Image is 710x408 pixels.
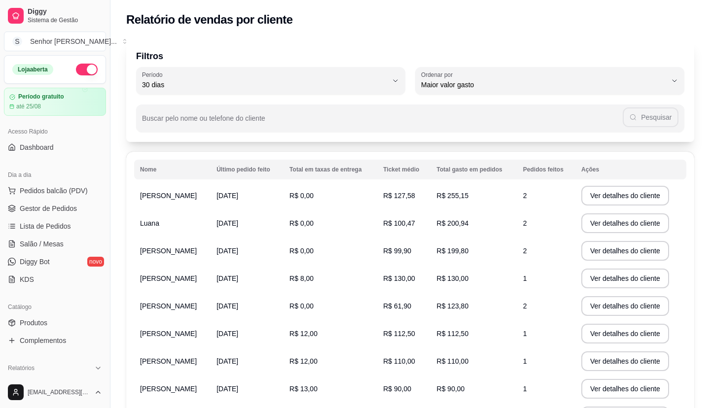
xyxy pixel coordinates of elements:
[140,330,197,338] span: [PERSON_NAME]
[4,333,106,348] a: Complementos
[20,204,77,213] span: Gestor de Pedidos
[581,296,669,316] button: Ver detalhes do cliente
[581,379,669,399] button: Ver detalhes do cliente
[289,219,314,227] span: R$ 0,00
[12,64,53,75] div: Loja aberta
[289,385,318,393] span: R$ 13,00
[581,351,669,371] button: Ver detalhes do cliente
[216,192,238,200] span: [DATE]
[383,274,415,282] span: R$ 130,00
[289,330,318,338] span: R$ 12,00
[523,247,527,255] span: 2
[437,385,465,393] span: R$ 90,00
[76,64,98,75] button: Alterar Status
[289,192,314,200] span: R$ 0,00
[216,274,238,282] span: [DATE]
[4,201,106,216] a: Gestor de Pedidos
[4,315,106,331] a: Produtos
[437,247,469,255] span: R$ 199,80
[20,318,47,328] span: Produtos
[140,192,197,200] span: [PERSON_NAME]
[134,160,211,179] th: Nome
[415,67,684,95] button: Ordenar porMaior valor gasto
[216,330,238,338] span: [DATE]
[517,160,575,179] th: Pedidos feitos
[142,70,166,79] label: Período
[383,330,415,338] span: R$ 112,50
[16,102,41,110] article: até 25/08
[289,357,318,365] span: R$ 12,00
[136,67,405,95] button: Período30 dias
[383,357,415,365] span: R$ 110,00
[20,336,66,345] span: Complementos
[377,160,430,179] th: Ticket médio
[4,218,106,234] a: Lista de Pedidos
[126,12,293,28] h2: Relatório de vendas por cliente
[284,160,377,179] th: Total em taxas de entrega
[216,247,238,255] span: [DATE]
[437,192,469,200] span: R$ 255,15
[4,139,106,155] a: Dashboard
[8,364,35,372] span: Relatórios
[18,93,64,101] article: Período gratuito
[4,183,106,199] button: Pedidos balcão (PDV)
[28,7,102,16] span: Diggy
[28,16,102,24] span: Sistema de Gestão
[523,330,527,338] span: 1
[4,299,106,315] div: Catálogo
[12,36,22,46] span: S
[383,192,415,200] span: R$ 127,58
[575,160,686,179] th: Ações
[4,376,106,392] a: Relatórios de vendas
[211,160,284,179] th: Último pedido feito
[4,254,106,270] a: Diggy Botnovo
[4,124,106,139] div: Acesso Rápido
[289,274,314,282] span: R$ 8,00
[20,239,64,249] span: Salão / Mesas
[581,324,669,343] button: Ver detalhes do cliente
[20,257,50,267] span: Diggy Bot
[523,302,527,310] span: 2
[4,236,106,252] a: Salão / Mesas
[289,302,314,310] span: R$ 0,00
[4,32,106,51] button: Select a team
[383,247,411,255] span: R$ 99,90
[140,302,197,310] span: [PERSON_NAME]
[523,274,527,282] span: 1
[4,167,106,183] div: Dia a dia
[383,385,411,393] span: R$ 90,00
[4,272,106,287] a: KDS
[581,269,669,288] button: Ver detalhes do cliente
[437,274,469,282] span: R$ 130,00
[581,213,669,233] button: Ver detalhes do cliente
[289,247,314,255] span: R$ 0,00
[437,302,469,310] span: R$ 123,80
[437,219,469,227] span: R$ 200,94
[140,385,197,393] span: [PERSON_NAME]
[140,247,197,255] span: [PERSON_NAME]
[421,70,456,79] label: Ordenar por
[4,88,106,116] a: Período gratuitoaté 25/08
[523,357,527,365] span: 1
[523,219,527,227] span: 2
[383,219,415,227] span: R$ 100,47
[523,385,527,393] span: 1
[140,219,159,227] span: Luana
[20,186,88,196] span: Pedidos balcão (PDV)
[20,221,71,231] span: Lista de Pedidos
[216,357,238,365] span: [DATE]
[20,274,34,284] span: KDS
[136,49,684,63] p: Filtros
[421,80,667,90] span: Maior valor gasto
[383,302,411,310] span: R$ 61,90
[140,357,197,365] span: [PERSON_NAME]
[4,380,106,404] button: [EMAIL_ADDRESS][DOMAIN_NAME]
[437,330,469,338] span: R$ 112,50
[523,192,527,200] span: 2
[20,142,54,152] span: Dashboard
[216,219,238,227] span: [DATE]
[142,80,388,90] span: 30 dias
[28,388,90,396] span: [EMAIL_ADDRESS][DOMAIN_NAME]
[437,357,469,365] span: R$ 110,00
[581,241,669,261] button: Ver detalhes do cliente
